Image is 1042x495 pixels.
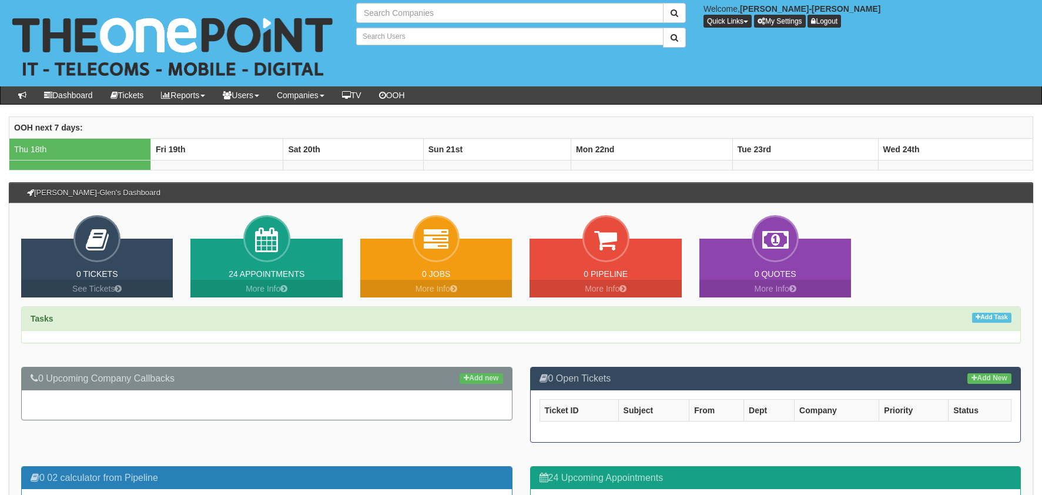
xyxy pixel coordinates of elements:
[571,138,733,160] th: Mon 22nd
[370,86,414,104] a: OOH
[878,138,1033,160] th: Wed 24th
[584,269,628,279] a: 0 Pipeline
[21,183,166,203] h3: [PERSON_NAME]-Glen's Dashboard
[530,280,681,297] a: More Info
[744,399,795,421] th: Dept
[695,3,1042,28] div: Welcome,
[31,314,53,323] strong: Tasks
[540,373,1012,384] h3: 0 Open Tickets
[151,138,283,160] th: Fri 19th
[808,15,841,28] a: Logout
[795,399,879,421] th: Company
[972,313,1011,323] a: Add Task
[356,28,664,45] input: Search Users
[879,399,949,421] th: Priority
[740,4,881,14] b: [PERSON_NAME]-[PERSON_NAME]
[699,280,851,297] a: More Info
[35,86,102,104] a: Dashboard
[268,86,333,104] a: Companies
[949,399,1011,421] th: Status
[190,280,342,297] a: More Info
[31,373,503,384] h3: 0 Upcoming Company Callbacks
[31,473,503,483] h3: 0 02 calculator from Pipeline
[689,399,744,421] th: From
[540,399,618,421] th: Ticket ID
[618,399,689,421] th: Subject
[422,269,450,279] a: 0 Jobs
[540,473,1012,483] h3: 24 Upcoming Appointments
[356,3,664,23] input: Search Companies
[703,15,752,28] button: Quick Links
[755,269,796,279] a: 0 Quotes
[152,86,214,104] a: Reports
[283,138,423,160] th: Sat 20th
[754,15,806,28] a: My Settings
[9,138,151,160] td: Thu 18th
[333,86,370,104] a: TV
[460,373,502,384] a: Add new
[967,373,1011,384] a: Add New
[102,86,153,104] a: Tickets
[423,138,571,160] th: Sun 21st
[9,116,1033,138] th: OOH next 7 days:
[229,269,304,279] a: 24 Appointments
[214,86,268,104] a: Users
[21,280,173,297] a: See Tickets
[76,269,118,279] a: 0 Tickets
[732,138,878,160] th: Tue 23rd
[360,280,512,297] a: More Info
